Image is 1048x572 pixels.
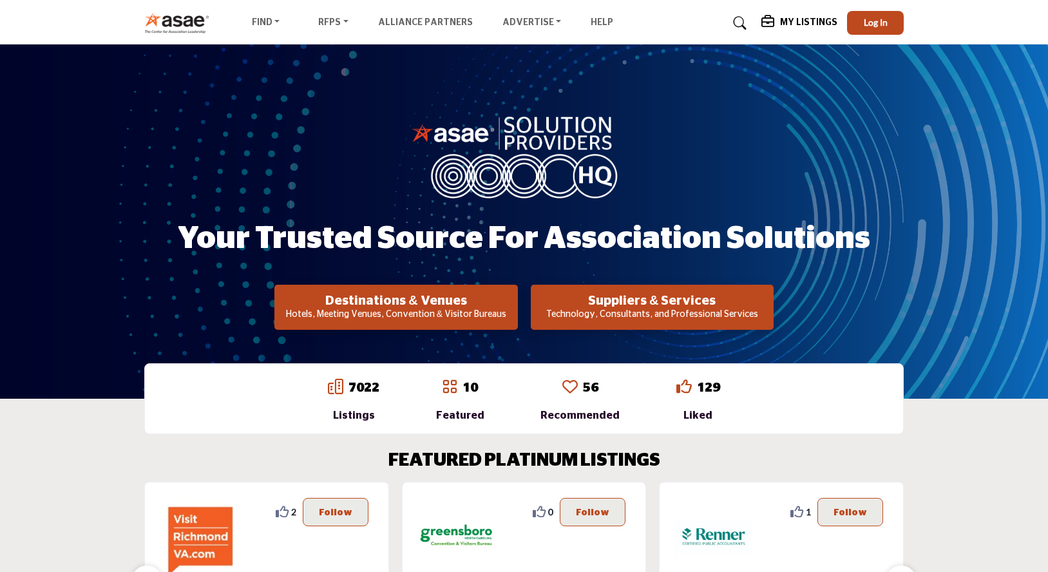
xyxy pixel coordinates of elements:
[847,11,904,35] button: Log In
[780,17,837,28] h5: My Listings
[319,505,352,519] p: Follow
[303,498,368,526] button: Follow
[591,18,613,27] a: Help
[243,14,289,32] a: Find
[583,381,598,394] a: 56
[834,505,867,519] p: Follow
[278,293,513,309] h2: Destinations & Venues
[291,505,296,519] span: 2
[676,408,720,423] div: Liked
[864,17,888,28] span: Log In
[144,12,216,33] img: Site Logo
[560,498,625,526] button: Follow
[442,379,457,397] a: Go to Featured
[462,381,478,394] a: 10
[309,14,357,32] a: RFPs
[562,379,578,397] a: Go to Recommended
[548,505,553,519] span: 0
[278,309,513,321] p: Hotels, Meeting Venues, Convention & Visitor Bureaus
[378,18,473,27] a: Alliance Partners
[535,293,770,309] h2: Suppliers & Services
[348,381,379,394] a: 7022
[388,450,660,472] h2: FEATURED PLATINUM LISTINGS
[535,309,770,321] p: Technology, Consultants, and Professional Services
[274,285,517,330] button: Destinations & Venues Hotels, Meeting Venues, Convention & Visitor Bureaus
[697,381,720,394] a: 129
[721,13,755,33] a: Search
[761,15,837,31] div: My Listings
[806,505,811,519] span: 1
[531,285,774,330] button: Suppliers & Services Technology, Consultants, and Professional Services
[328,408,379,423] div: Listings
[178,219,870,259] h1: Your Trusted Source for Association Solutions
[540,408,620,423] div: Recommended
[493,14,571,32] a: Advertise
[436,408,484,423] div: Featured
[676,379,692,394] i: Go to Liked
[412,113,637,198] img: image
[576,505,609,519] p: Follow
[817,498,883,526] button: Follow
